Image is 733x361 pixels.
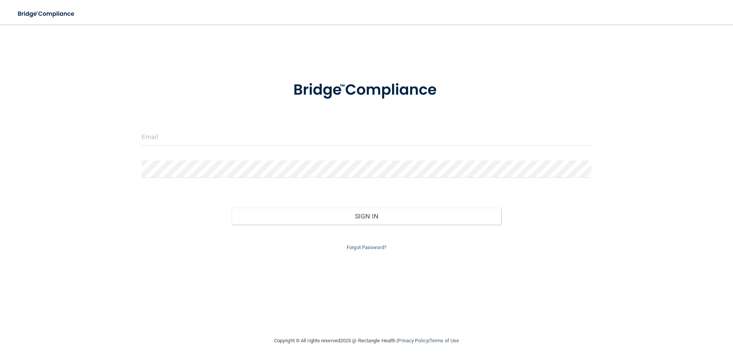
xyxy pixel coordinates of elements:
[429,338,459,343] a: Terms of Use
[11,6,82,22] img: bridge_compliance_login_screen.278c3ca4.svg
[227,329,506,353] div: Copyright © All rights reserved 2025 @ Rectangle Health | |
[347,244,386,250] a: Forgot Password?
[601,307,724,337] iframe: Drift Widget Chat Controller
[278,70,455,110] img: bridge_compliance_login_screen.278c3ca4.svg
[398,338,428,343] a: Privacy Policy
[232,208,502,225] button: Sign In
[142,128,591,146] input: Email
